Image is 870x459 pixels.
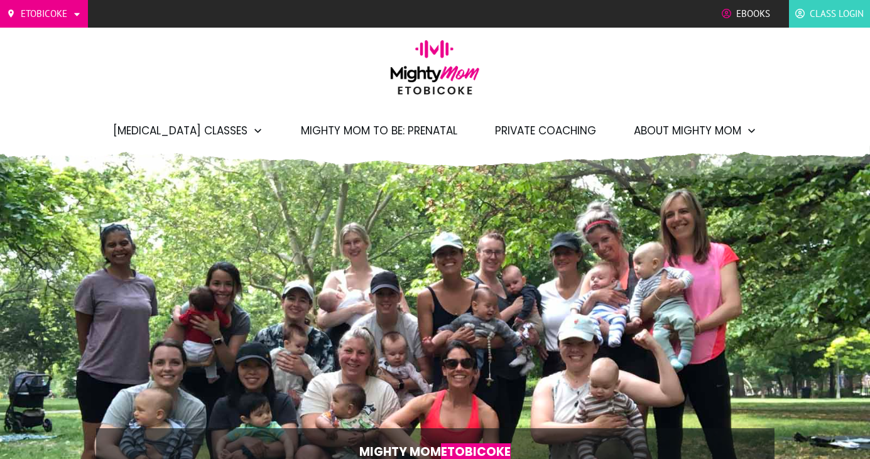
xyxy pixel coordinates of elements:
[495,120,596,141] a: Private Coaching
[634,120,741,141] span: About Mighty Mom
[113,120,263,141] a: [MEDICAL_DATA] Classes
[113,120,247,141] span: [MEDICAL_DATA] Classes
[21,4,67,23] span: Etobicoke
[722,4,770,23] a: Ebooks
[6,4,82,23] a: Etobicoke
[634,120,757,141] a: About Mighty Mom
[736,4,770,23] span: Ebooks
[810,4,864,23] span: Class Login
[795,4,864,23] a: Class Login
[301,120,457,141] a: Mighty Mom to Be: Prenatal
